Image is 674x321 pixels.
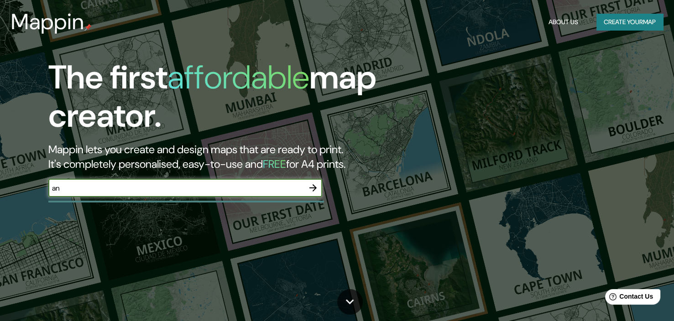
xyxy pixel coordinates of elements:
h1: The first map creator. [48,58,386,142]
h5: FREE [263,157,286,171]
h2: Mappin lets you create and design maps that are ready to print. It's completely personalised, eas... [48,142,386,171]
iframe: Help widget launcher [593,285,664,311]
button: About Us [545,14,582,31]
img: mappin-pin [84,24,92,31]
input: Choose your favourite place [48,183,304,193]
button: Create yourmap [596,14,663,31]
h3: Mappin [11,9,84,35]
h1: affordable [167,56,309,98]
